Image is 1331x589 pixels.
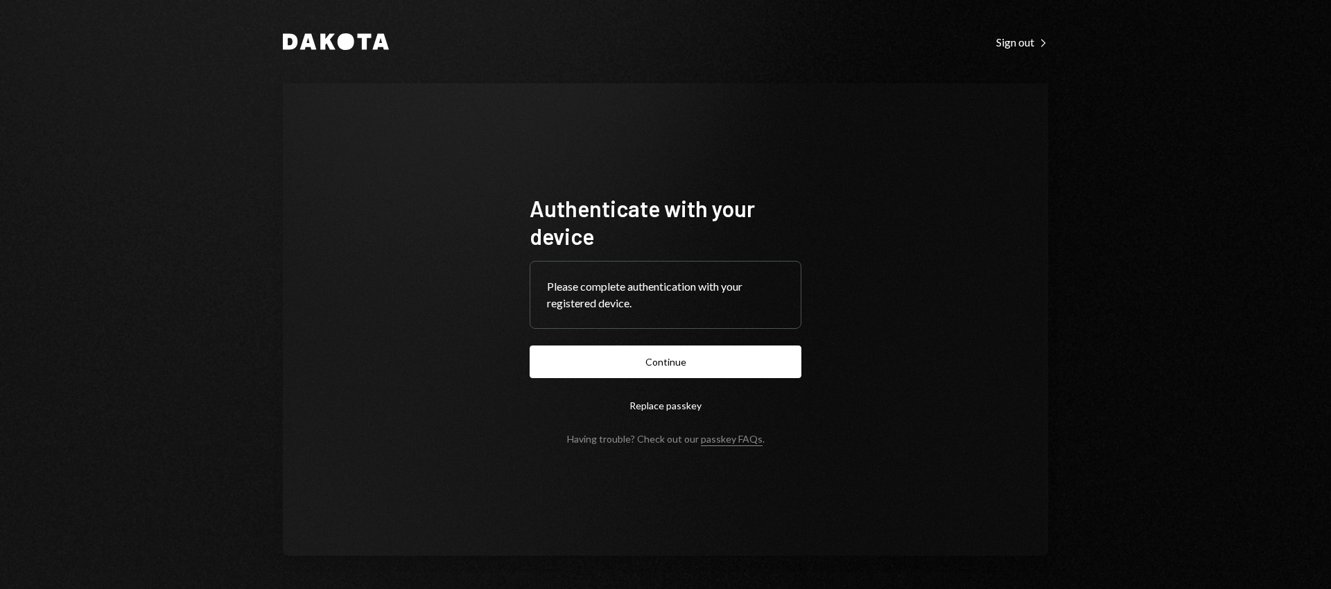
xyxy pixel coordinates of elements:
[530,389,801,422] button: Replace passkey
[996,35,1048,49] div: Sign out
[530,345,801,378] button: Continue
[530,194,801,250] h1: Authenticate with your device
[547,278,784,311] div: Please complete authentication with your registered device.
[567,433,765,445] div: Having trouble? Check out our .
[996,34,1048,49] a: Sign out
[701,433,763,446] a: passkey FAQs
